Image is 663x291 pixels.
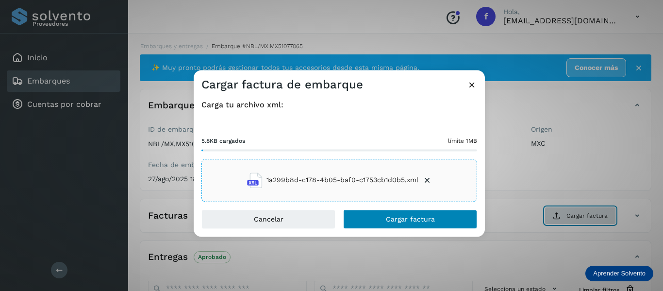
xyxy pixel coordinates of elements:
span: Cargar factura [386,216,435,223]
button: Cancelar [201,209,335,229]
span: 1a299b8d-c178-4b05-baf0-c1753cb1d0b5.xml [266,175,418,186]
h4: Carga tu archivo xml: [201,100,477,109]
span: 5.8KB cargados [201,137,245,145]
button: Cargar factura [343,209,477,229]
p: Aprender Solvento [593,270,646,277]
div: Aprender Solvento [585,266,653,281]
span: límite 1MB [448,137,477,145]
span: Cancelar [254,216,283,223]
h3: Cargar factura de embarque [201,78,363,92]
